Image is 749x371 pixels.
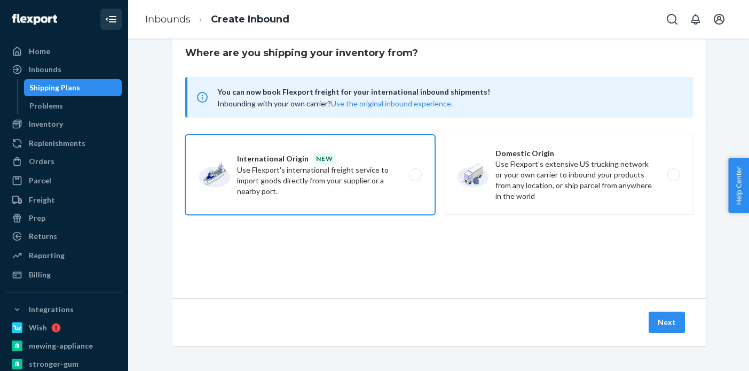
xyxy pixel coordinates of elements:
a: Orders [6,153,122,170]
div: Prep [29,213,45,223]
button: Open notifications [685,9,706,30]
img: Flexport logo [12,14,57,25]
div: Orders [29,156,54,167]
a: Problems [24,97,122,114]
button: Use the original inbound experience. [331,98,453,109]
a: Create Inbound [211,13,289,25]
a: Reporting [6,247,122,264]
div: Home [29,46,50,57]
div: Returns [29,231,57,242]
div: Integrations [29,304,74,315]
a: mewing-appliance [6,337,122,354]
a: Replenishments [6,135,122,152]
div: Problems [29,101,63,111]
div: Wish [29,322,47,333]
a: Inventory [6,115,122,133]
button: Help Center [728,158,749,213]
a: Prep [6,210,122,227]
a: Inbounds [6,61,122,78]
div: Billing [29,269,51,280]
button: Close Navigation [100,9,122,30]
div: Inventory [29,119,63,129]
span: You can now book Flexport freight for your international inbound shipments! [217,86,681,98]
a: Inbounds [145,13,191,25]
a: Home [6,43,122,60]
a: Parcel [6,172,122,189]
a: Freight [6,191,122,208]
ol: breadcrumbs [137,4,298,35]
h3: Where are you shipping your inventory from? [185,46,418,60]
div: Parcel [29,175,51,186]
button: Next [649,312,685,333]
div: Reporting [29,250,65,261]
div: Inbounds [29,64,61,75]
div: Shipping Plans [29,82,80,93]
a: Billing [6,266,122,283]
a: Wish [6,319,122,336]
div: Replenishments [29,138,85,149]
a: Shipping Plans [24,79,122,96]
div: stronger-gum [29,359,78,369]
button: Open Search Box [661,9,683,30]
div: mewing-appliance [29,341,93,351]
span: Inbounding with your own carrier? [217,99,453,108]
a: Returns [6,228,122,245]
button: Integrations [6,301,122,318]
div: Freight [29,195,55,205]
button: Open account menu [708,9,730,30]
